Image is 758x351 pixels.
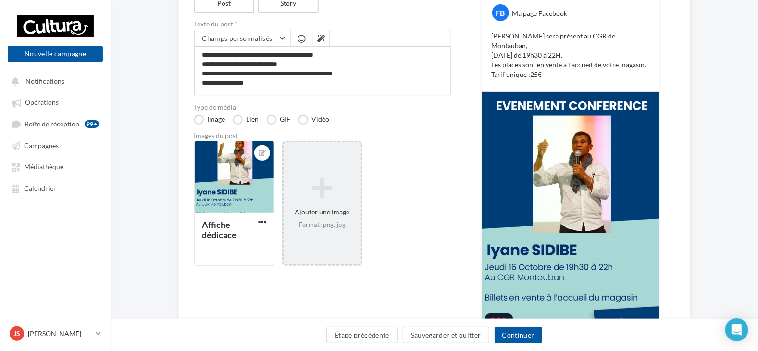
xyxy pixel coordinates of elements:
a: JS [PERSON_NAME] [8,325,103,343]
span: Notifications [25,77,64,85]
button: Étape précédente [326,327,398,343]
span: Opérations [25,99,59,107]
a: Opérations [6,93,105,111]
div: 99+ [85,120,99,128]
p: [PERSON_NAME] [28,329,92,338]
button: Continuer [495,327,542,343]
button: Champs personnalisés [195,30,290,47]
span: Champs personnalisés [202,34,273,42]
button: Nouvelle campagne [8,46,103,62]
div: Images du post [194,132,451,139]
div: FB [492,4,509,21]
p: [PERSON_NAME] sera présent au CGR de Montauban, [DATE] de 19h30 à 22H. Les places sont en vente à... [492,31,649,79]
label: Vidéo [298,115,330,125]
span: Campagnes [24,141,59,150]
a: Calendrier [6,179,105,197]
div: Affiche dédicace [202,219,237,240]
a: Boîte de réception99+ [6,115,105,133]
button: Sauvegarder et quitter [403,327,489,343]
label: GIF [267,115,291,125]
span: JS [13,329,20,338]
span: Calendrier [24,184,56,192]
span: Boîte de réception [25,120,79,128]
button: Notifications [6,72,101,89]
div: Open Intercom Messenger [725,318,748,341]
a: Médiathèque [6,158,105,175]
div: Ma page Facebook [512,9,568,18]
label: Type de média [194,104,451,111]
label: Image [194,115,225,125]
label: Lien [233,115,259,125]
label: Texte du post * [194,21,451,27]
span: Médiathèque [24,163,63,171]
a: Campagnes [6,137,105,154]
